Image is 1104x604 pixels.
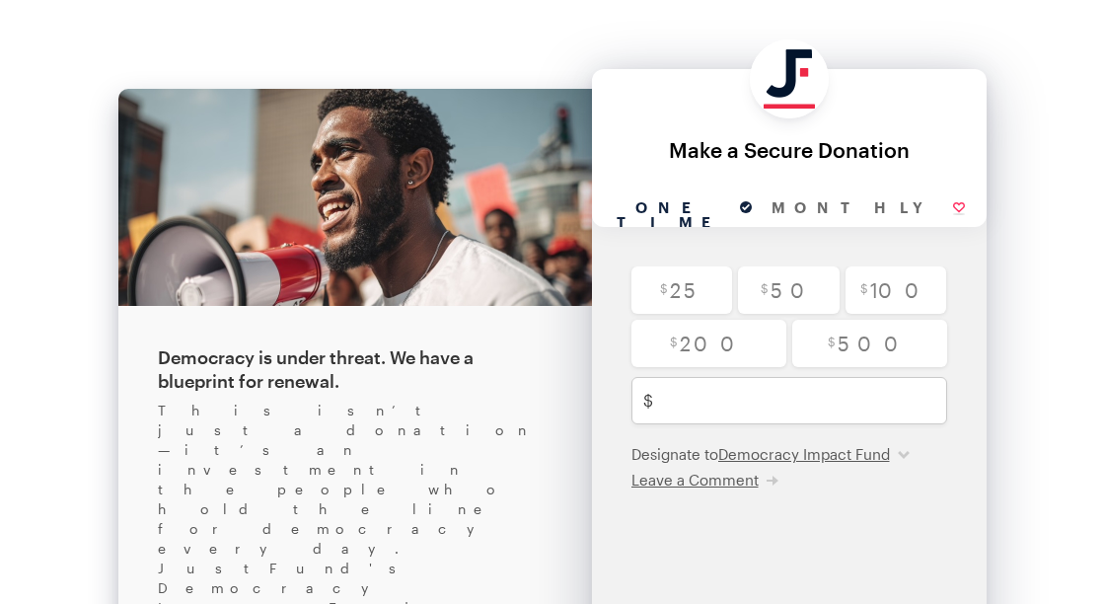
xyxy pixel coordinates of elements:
[612,138,967,161] div: Make a Secure Donation
[631,470,778,490] button: Leave a Comment
[631,471,759,489] span: Leave a Comment
[158,345,552,393] div: Democracy is under threat. We have a blueprint for renewal.
[631,444,947,464] div: Designate to
[118,89,592,306] img: cover.jpg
